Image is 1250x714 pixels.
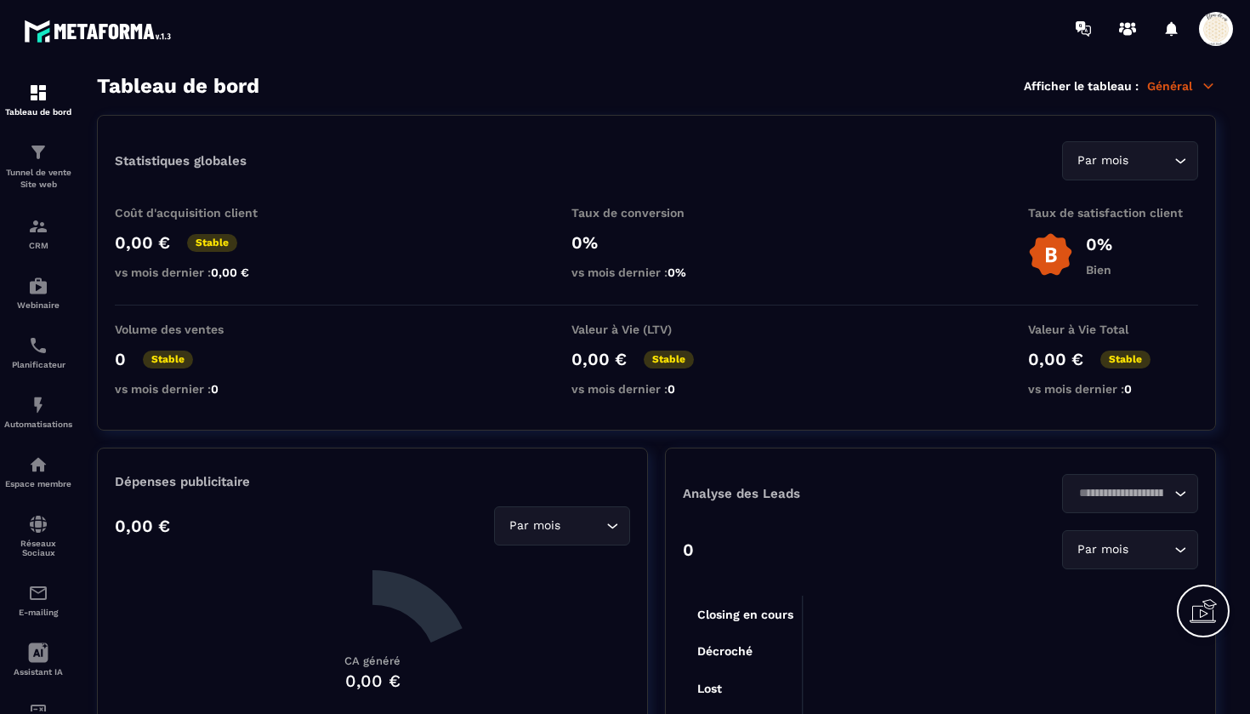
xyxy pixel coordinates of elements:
p: Taux de satisfaction client [1028,206,1198,220]
div: Search for option [1062,141,1198,180]
a: emailemailE-mailing [4,570,72,630]
p: vs mois dernier : [571,266,741,279]
p: Webinaire [4,300,72,310]
div: Search for option [1062,474,1198,513]
p: vs mois dernier : [115,382,285,396]
p: Assistant IA [4,667,72,677]
input: Search for option [564,517,602,535]
span: 0,00 € [211,266,249,279]
img: formation [28,216,48,237]
span: 0 [668,382,675,396]
p: Général [1147,78,1216,94]
img: formation [28,142,48,163]
span: 0% [668,266,686,279]
a: automationsautomationsWebinaire [4,263,72,323]
img: automations [28,276,48,296]
a: automationsautomationsAutomatisations [4,382,72,442]
p: Espace membre [4,479,72,488]
img: formation [28,83,48,103]
span: Par mois [1073,540,1132,559]
p: Statistiques globales [115,153,247,169]
p: CRM [4,241,72,250]
a: formationformationCRM [4,203,72,263]
a: social-networksocial-networkRéseaux Sociaux [4,501,72,570]
p: 0,00 € [115,516,170,536]
p: Tableau de bord [4,107,72,117]
p: vs mois dernier : [115,266,285,279]
p: 0 [115,349,126,369]
p: E-mailing [4,608,72,617]
p: 0% [571,232,741,253]
p: 0,00 € [1028,349,1083,369]
a: schedulerschedulerPlanificateur [4,323,72,382]
p: Volume des ventes [115,323,285,336]
p: Stable [187,234,237,252]
p: Valeur à Vie (LTV) [571,323,741,336]
p: Tunnel de vente Site web [4,167,72,191]
img: logo [24,15,177,47]
div: Search for option [1062,530,1198,569]
p: Analyse des Leads [683,486,940,501]
p: vs mois dernier : [1028,382,1198,396]
tspan: Décroché [697,644,753,658]
img: email [28,583,48,603]
p: Stable [1100,351,1151,368]
p: Stable [143,351,193,368]
img: automations [28,454,48,475]
span: Par mois [505,517,564,535]
p: 0 [683,540,694,560]
img: scheduler [28,335,48,356]
span: 0 [1124,382,1132,396]
p: 0,00 € [115,232,170,253]
p: Réseaux Sociaux [4,539,72,557]
p: 0,00 € [571,349,627,369]
img: automations [28,395,48,415]
p: Dépenses publicitaire [115,474,630,489]
div: Search for option [494,506,630,545]
a: formationformationTableau de bord [4,70,72,129]
p: Afficher le tableau : [1024,79,1139,93]
p: Bien [1086,263,1112,277]
h3: Tableau de bord [97,74,259,98]
a: automationsautomationsEspace membre [4,442,72,501]
input: Search for option [1132,151,1170,170]
p: Coût d'acquisition client [115,206,285,220]
input: Search for option [1132,540,1170,559]
p: Taux de conversion [571,206,741,220]
tspan: Closing en cours [697,608,793,622]
a: Assistant IA [4,630,72,689]
p: 0% [1086,234,1112,254]
p: Planificateur [4,360,72,369]
input: Search for option [1073,484,1170,503]
p: Stable [644,351,694,368]
span: 0 [211,382,219,396]
p: Valeur à Vie Total [1028,323,1198,336]
img: b-badge-o.b3b20ee6.svg [1028,232,1073,277]
a: formationformationTunnel de vente Site web [4,129,72,203]
p: Automatisations [4,420,72,429]
p: vs mois dernier : [571,382,741,396]
img: social-network [28,514,48,534]
span: Par mois [1073,151,1132,170]
tspan: Lost [697,682,722,695]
